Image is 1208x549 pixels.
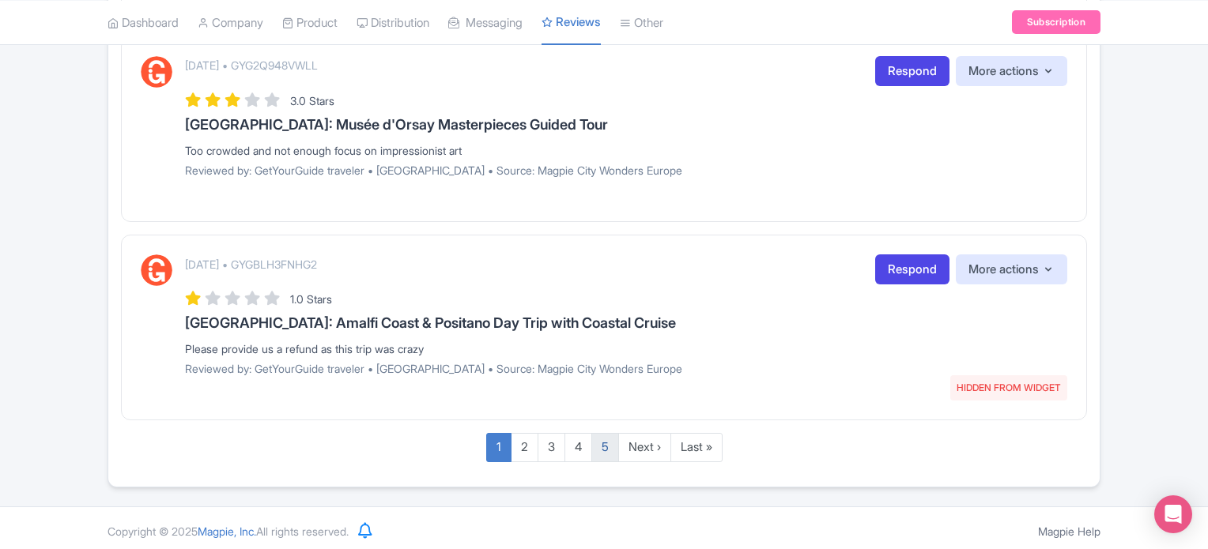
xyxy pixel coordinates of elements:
[357,1,429,44] a: Distribution
[185,340,1067,357] div: Please provide us a refund as this trip was crazy
[141,56,172,88] img: GetYourGuide Logo
[564,433,592,462] a: 4
[448,1,523,44] a: Messaging
[141,254,172,286] img: GetYourGuide Logo
[956,56,1067,87] button: More actions
[108,1,179,44] a: Dashboard
[875,56,949,87] a: Respond
[618,433,671,462] a: Next ›
[511,433,538,462] a: 2
[282,1,338,44] a: Product
[956,254,1067,285] button: More actions
[185,117,1067,133] h3: [GEOGRAPHIC_DATA]: Musée d'Orsay Masterpieces Guided Tour
[185,360,1067,377] p: Reviewed by: GetYourGuide traveler • [GEOGRAPHIC_DATA] • Source: Magpie City Wonders Europe
[185,315,1067,331] h3: [GEOGRAPHIC_DATA]: Amalfi Coast & Positano Day Trip with Coastal Cruise
[185,142,1067,159] div: Too crowded and not enough focus on impressionist art
[290,94,334,107] span: 3.0 Stars
[875,254,949,285] a: Respond
[185,162,1067,179] p: Reviewed by: GetYourGuide traveler • [GEOGRAPHIC_DATA] • Source: Magpie City Wonders Europe
[185,256,317,273] p: [DATE] • GYGBLH3FNHG2
[538,433,565,462] a: 3
[185,57,318,73] p: [DATE] • GYG2Q948VWLL
[1038,525,1100,538] a: Magpie Help
[198,525,256,538] span: Magpie, Inc.
[950,375,1067,400] span: HIDDEN FROM WIDGET
[198,1,263,44] a: Company
[670,433,723,462] a: Last »
[290,292,332,306] span: 1.0 Stars
[620,1,663,44] a: Other
[98,523,358,540] div: Copyright © 2025 All rights reserved.
[486,433,512,462] a: 1
[591,433,619,462] a: 5
[1012,10,1100,34] a: Subscription
[1154,495,1192,533] div: Open Intercom Messenger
